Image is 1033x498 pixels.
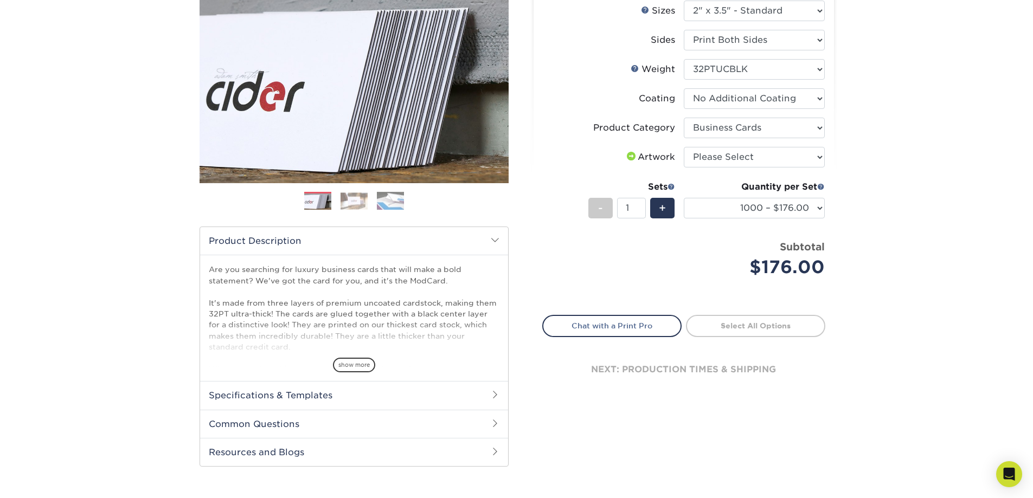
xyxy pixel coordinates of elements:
div: Sides [651,34,675,47]
h2: Common Questions [200,410,508,438]
a: Select All Options [686,315,825,337]
a: Chat with a Print Pro [542,315,682,337]
div: Weight [631,63,675,76]
span: + [659,200,666,216]
div: Product Category [593,121,675,134]
strong: Subtotal [780,241,825,253]
span: - [598,200,603,216]
h2: Product Description [200,227,508,255]
img: Business Cards 01 [304,188,331,215]
div: Sizes [641,4,675,17]
p: Are you searching for luxury business cards that will make a bold statement? We've got the card f... [209,264,499,485]
img: Business Cards 03 [377,191,404,210]
div: Open Intercom Messenger [996,461,1022,487]
div: Quantity per Set [684,180,825,193]
div: next: production times & shipping [542,337,825,402]
h2: Resources and Blogs [200,438,508,466]
span: show more [333,358,375,372]
div: Artwork [625,151,675,164]
h2: Specifications & Templates [200,381,508,409]
div: Sets [588,180,675,193]
img: Business Cards 02 [341,192,368,209]
div: Coating [639,92,675,105]
div: $176.00 [692,254,825,280]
